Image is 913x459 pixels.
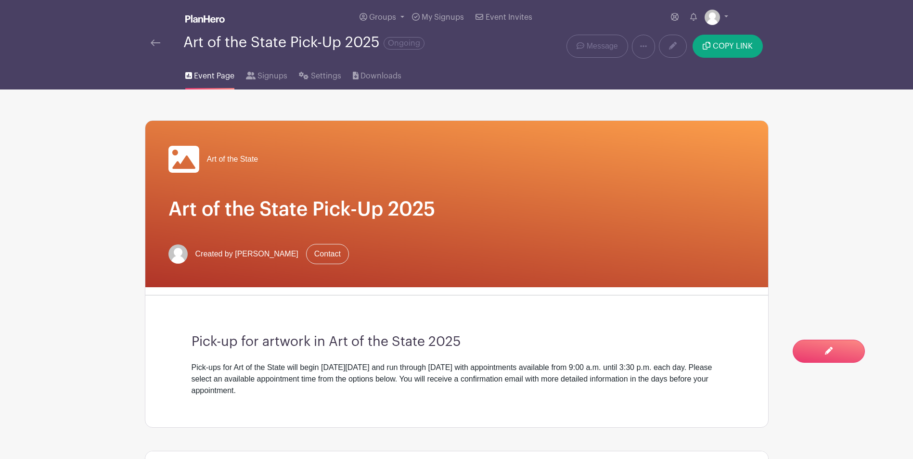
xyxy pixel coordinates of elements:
[207,153,258,165] span: Art of the State
[194,70,234,82] span: Event Page
[183,35,424,51] div: Art of the State Pick-Up 2025
[705,10,720,25] img: default-ce2991bfa6775e67f084385cd625a349d9dcbb7a52a09fb2fda1e96e2d18dcdb.png
[168,244,188,264] img: default-ce2991bfa6775e67f084385cd625a349d9dcbb7a52a09fb2fda1e96e2d18dcdb.png
[587,40,618,52] span: Message
[185,15,225,23] img: logo_white-6c42ec7e38ccf1d336a20a19083b03d10ae64f83f12c07503d8b9e83406b4c7d.svg
[422,13,464,21] span: My Signups
[353,59,401,89] a: Downloads
[486,13,532,21] span: Event Invites
[185,59,234,89] a: Event Page
[311,70,341,82] span: Settings
[384,37,424,50] span: Ongoing
[192,334,722,350] h3: Pick-up for artwork in Art of the State 2025
[257,70,287,82] span: Signups
[369,13,396,21] span: Groups
[246,59,287,89] a: Signups
[566,35,628,58] a: Message
[306,244,349,264] a: Contact
[360,70,401,82] span: Downloads
[299,59,341,89] a: Settings
[151,39,160,46] img: back-arrow-29a5d9b10d5bd6ae65dc969a981735edf675c4d7a1fe02e03b50dbd4ba3cdb55.svg
[168,198,745,221] h1: Art of the State Pick-Up 2025
[195,248,298,260] span: Created by [PERSON_NAME]
[693,35,762,58] button: COPY LINK
[192,362,722,396] div: Pick-ups for Art of the State will begin [DATE][DATE] and run through [DATE] with appointments av...
[713,42,753,50] span: COPY LINK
